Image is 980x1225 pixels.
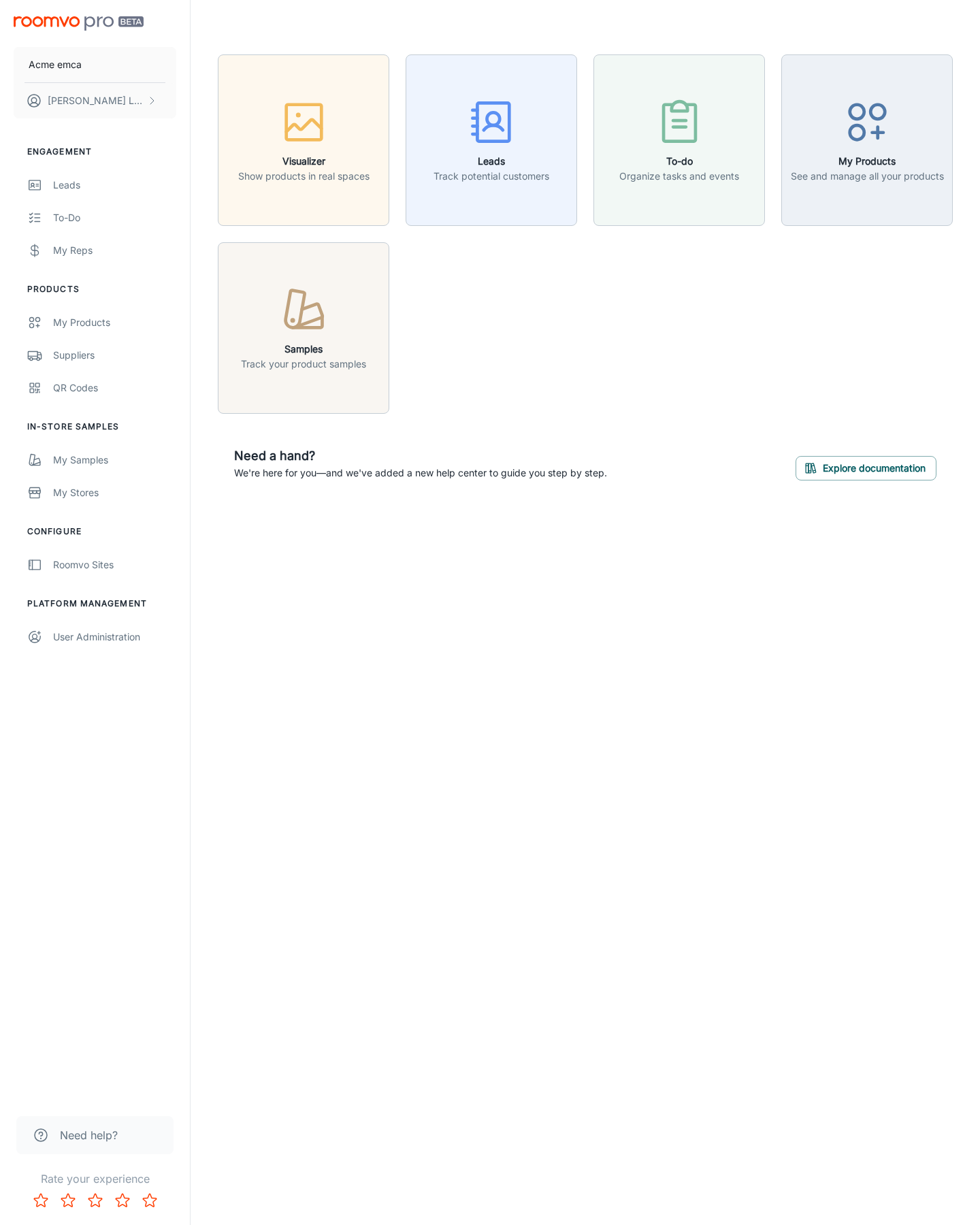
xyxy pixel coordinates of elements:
[406,54,577,226] button: LeadsTrack potential customers
[619,169,739,184] p: Organize tasks and events
[434,154,549,169] h6: Leads
[53,485,176,500] div: My Stores
[14,47,176,82] button: Acme emca
[241,357,366,372] p: Track your product samples
[241,342,366,357] h6: Samples
[218,242,389,414] button: SamplesTrack your product samples
[14,16,144,31] img: Roomvo PRO Beta
[53,178,176,193] div: Leads
[29,57,82,72] p: Acme emca
[593,132,765,146] a: To-doOrganize tasks and events
[53,243,176,258] div: My Reps
[619,154,739,169] h6: To-do
[234,465,607,480] p: We're here for you—and we've added a new help center to guide you step by step.
[53,315,176,330] div: My Products
[781,132,953,146] a: My ProductsSee and manage all your products
[53,453,176,468] div: My Samples
[14,83,176,118] button: [PERSON_NAME] Leaptools
[593,54,765,226] button: To-doOrganize tasks and events
[53,210,176,225] div: To-do
[434,169,549,184] p: Track potential customers
[238,169,370,184] p: Show products in real spaces
[53,380,176,395] div: QR Codes
[796,460,936,474] a: Explore documentation
[406,132,577,146] a: LeadsTrack potential customers
[234,446,607,465] h6: Need a hand?
[791,154,944,169] h6: My Products
[791,169,944,184] p: See and manage all your products
[781,54,953,226] button: My ProductsSee and manage all your products
[53,348,176,363] div: Suppliers
[218,54,389,226] button: VisualizerShow products in real spaces
[218,320,389,333] a: SamplesTrack your product samples
[796,456,936,480] button: Explore documentation
[238,154,370,169] h6: Visualizer
[48,93,144,108] p: [PERSON_NAME] Leaptools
